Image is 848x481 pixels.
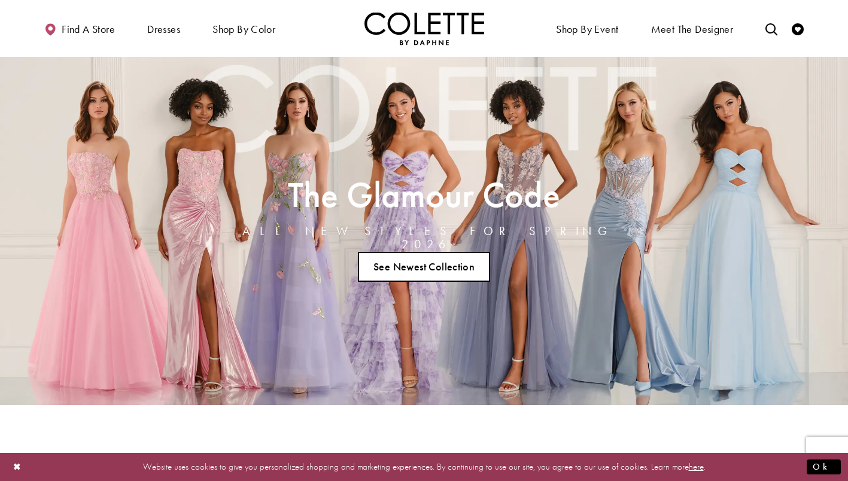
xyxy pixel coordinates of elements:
[7,456,28,477] button: Close Dialog
[807,459,841,474] button: Submit Dialog
[556,23,618,35] span: Shop By Event
[789,12,807,45] a: Check Wishlist
[553,12,621,45] span: Shop By Event
[144,12,183,45] span: Dresses
[235,178,613,211] h2: The Glamour Code
[648,12,737,45] a: Meet the designer
[651,23,734,35] span: Meet the designer
[86,459,762,475] p: Website uses cookies to give you personalized shopping and marketing experiences. By continuing t...
[358,252,491,282] a: See Newest Collection The Glamour Code ALL NEW STYLES FOR SPRING 2026
[762,12,780,45] a: Toggle search
[232,247,616,287] ul: Slider Links
[209,12,278,45] span: Shop by color
[364,12,484,45] img: Colette by Daphne
[212,23,275,35] span: Shop by color
[147,23,180,35] span: Dresses
[235,224,613,251] h4: ALL NEW STYLES FOR SPRING 2026
[689,461,704,473] a: here
[41,12,118,45] a: Find a store
[364,12,484,45] a: Visit Home Page
[62,23,115,35] span: Find a store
